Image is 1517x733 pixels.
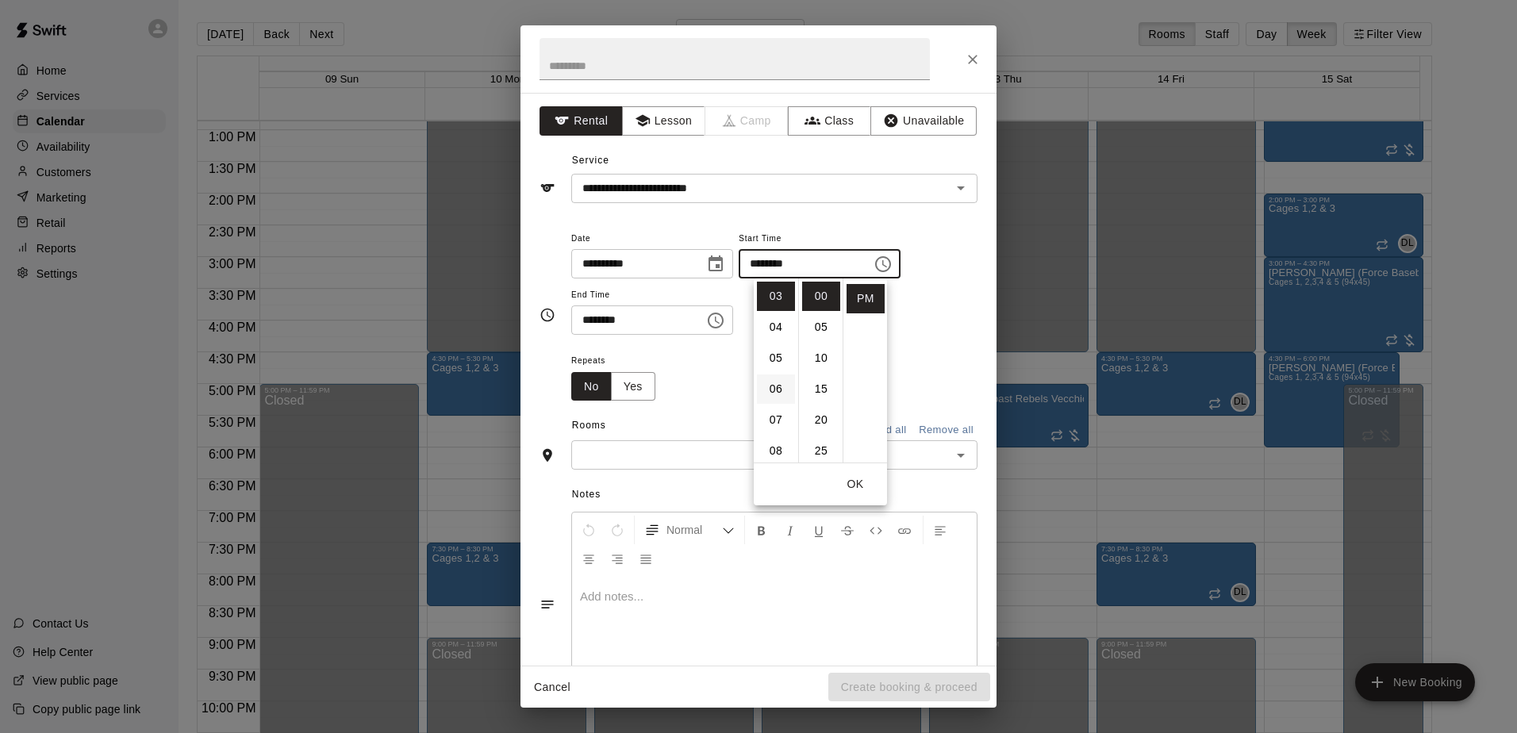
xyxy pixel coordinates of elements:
span: Rooms [572,420,606,431]
button: Yes [611,372,655,401]
button: Rental [540,106,623,136]
svg: Service [540,180,555,196]
button: Format Underline [805,516,832,544]
button: Undo [575,516,602,544]
span: Normal [666,522,722,538]
button: Close [958,45,987,74]
li: 25 minutes [802,436,840,466]
li: 7 hours [757,405,795,435]
button: Choose time, selected time is 3:00 PM [867,248,899,280]
li: 6 hours [757,374,795,404]
ul: Select meridiem [843,278,887,462]
button: Format Strikethrough [834,516,861,544]
li: PM [847,284,885,313]
button: Class [788,106,871,136]
button: Left Align [927,516,954,544]
button: Insert Code [862,516,889,544]
button: No [571,372,612,401]
li: 15 minutes [802,374,840,404]
span: End Time [571,285,733,306]
li: 4 hours [757,313,795,342]
ul: Select hours [754,278,798,462]
span: Start Time [739,228,901,250]
button: Choose time, selected time is 3:30 PM [700,305,732,336]
span: Service [572,155,609,166]
li: 10 minutes [802,343,840,373]
button: Right Align [604,544,631,573]
button: Center Align [575,544,602,573]
button: Redo [604,516,631,544]
button: Add all [864,418,915,443]
button: Cancel [527,673,578,702]
svg: Timing [540,307,555,323]
button: Format Bold [748,516,775,544]
span: Notes [572,482,977,508]
li: 5 hours [757,343,795,373]
span: Repeats [571,351,668,372]
button: Open [950,177,972,199]
svg: Notes [540,597,555,612]
span: Date [571,228,733,250]
ul: Select minutes [798,278,843,462]
button: Remove all [915,418,977,443]
div: outlined button group [571,372,655,401]
li: 5 minutes [802,313,840,342]
li: 0 minutes [802,282,840,311]
button: Formatting Options [638,516,741,544]
button: Lesson [622,106,705,136]
svg: Rooms [540,447,555,463]
li: 20 minutes [802,405,840,435]
button: Insert Link [891,516,918,544]
button: Choose date, selected date is Nov 15, 2025 [700,248,732,280]
button: OK [830,470,881,499]
button: Unavailable [870,106,977,136]
li: 3 hours [757,282,795,311]
button: Open [950,444,972,466]
span: Camps can only be created in the Services page [705,106,789,136]
button: Justify Align [632,544,659,573]
li: 8 hours [757,436,795,466]
button: Format Italics [777,516,804,544]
